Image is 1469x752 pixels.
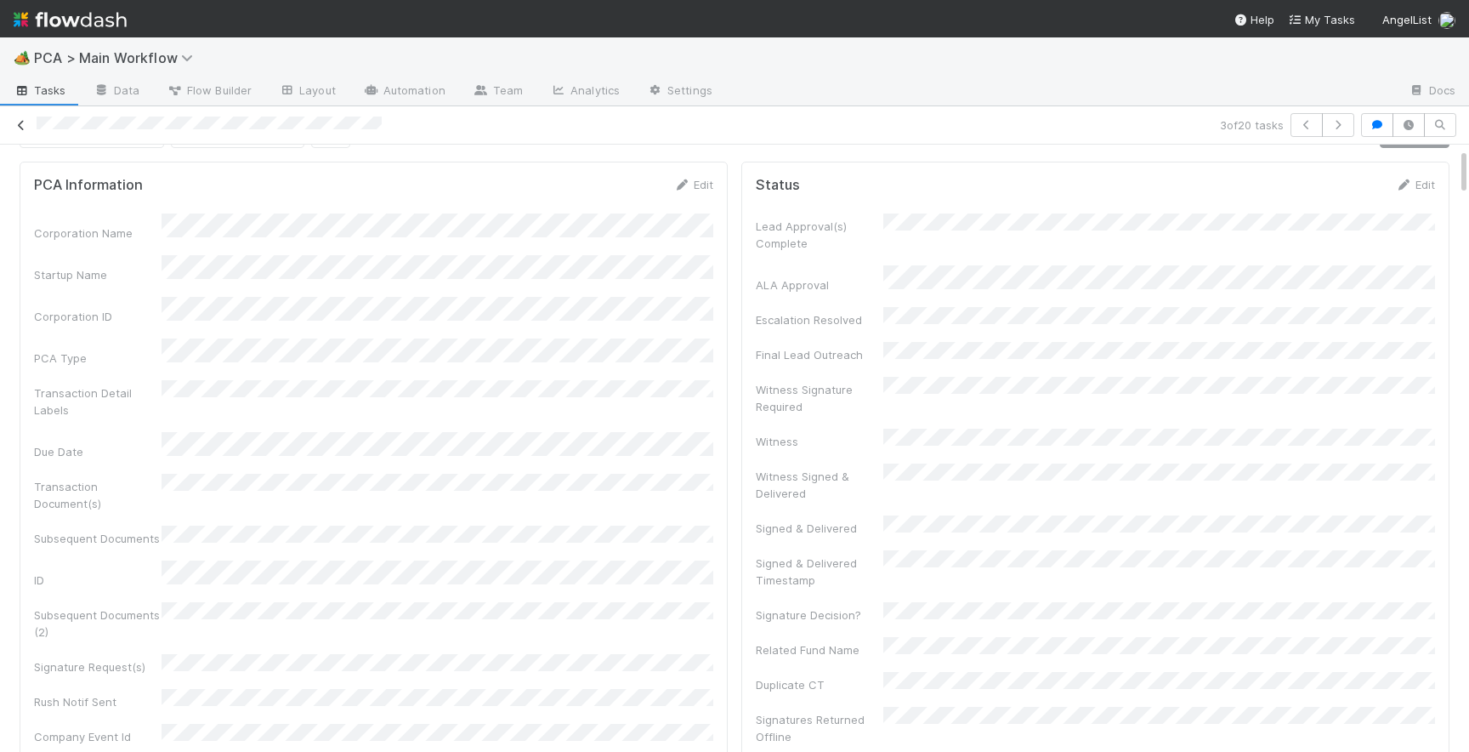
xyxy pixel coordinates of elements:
[153,78,265,105] a: Flow Builder
[756,520,883,537] div: Signed & Delivered
[756,177,800,194] h5: Status
[756,276,883,293] div: ALA Approval
[265,78,349,105] a: Layout
[756,218,883,252] div: Lead Approval(s) Complete
[34,49,201,66] span: PCA > Main Workflow
[756,468,883,502] div: Witness Signed & Delivered
[756,607,883,624] div: Signature Decision?
[756,555,883,589] div: Signed & Delivered Timestamp
[34,607,162,641] div: Subsequent Documents (2)
[14,82,66,99] span: Tasks
[34,478,162,512] div: Transaction Document(s)
[1395,78,1469,105] a: Docs
[167,82,252,99] span: Flow Builder
[756,641,883,658] div: Related Fund Name
[536,78,633,105] a: Analytics
[14,50,31,65] span: 🏕️
[34,308,162,325] div: Corporation ID
[34,693,162,710] div: Rush Notif Sent
[459,78,536,105] a: Team
[633,78,726,105] a: Settings
[80,78,153,105] a: Data
[34,728,162,745] div: Company Event Id
[1234,11,1274,28] div: Help
[34,658,162,675] div: Signature Request(s)
[34,385,162,419] div: Transaction Detail Labels
[1220,117,1284,134] span: 3 of 20 tasks
[756,676,883,693] div: Duplicate CT
[34,266,162,283] div: Startup Name
[34,443,162,460] div: Due Date
[14,5,127,34] img: logo-inverted-e16ddd16eac7371096b0.svg
[34,350,162,367] div: PCA Type
[1438,12,1455,29] img: avatar_ba0ef937-97b0-4cb1-a734-c46f876909ef.png
[1288,11,1355,28] a: My Tasks
[756,711,883,745] div: Signatures Returned Offline
[1288,13,1355,26] span: My Tasks
[34,572,162,589] div: ID
[756,433,883,450] div: Witness
[756,346,883,363] div: Final Lead Outreach
[1382,13,1432,26] span: AngelList
[1395,178,1435,191] a: Edit
[34,225,162,242] div: Corporation Name
[349,78,459,105] a: Automation
[756,311,883,328] div: Escalation Resolved
[756,381,883,415] div: Witness Signature Required
[34,177,143,194] h5: PCA Information
[673,178,713,191] a: Edit
[34,530,162,547] div: Subsequent Documents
